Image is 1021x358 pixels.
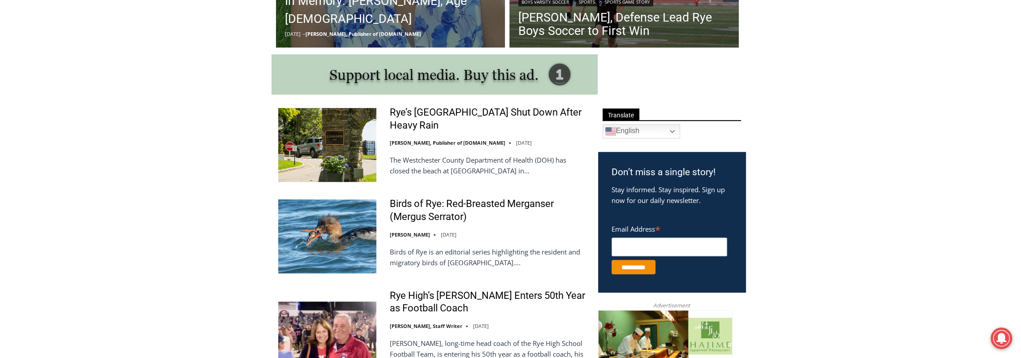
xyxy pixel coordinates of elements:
a: [PERSON_NAME], Defense Lead Rye Boys Soccer to First Win [518,11,730,38]
time: [DATE] [473,323,489,329]
img: support local media, buy this ad [271,54,598,95]
div: "[PERSON_NAME] and I covered the [DATE] Parade, which was a really eye opening experience as I ha... [226,0,423,87]
p: Stay informed. Stay inspired. Sign up now for our daily newsletter. [612,184,732,206]
p: The Westchester County Department of Health (DOH) has closed the beach at [GEOGRAPHIC_DATA] in… [390,155,586,176]
span: Intern @ [DOMAIN_NAME] [234,89,415,109]
div: "the precise, almost orchestrated movements of cutting and assembling sushi and [PERSON_NAME] mak... [92,56,132,107]
label: Email Address [612,220,727,236]
a: Rye High’s [PERSON_NAME] Enters 50th Year as Football Coach [390,289,586,315]
a: Open Tues. - Sun. [PHONE_NUMBER] [0,90,90,112]
span: Advertisement [644,301,699,310]
img: Birds of Rye: Red-Breasted Merganser (Mergus Serrator) [278,199,376,273]
a: Birds of Rye: Red-Breasted Merganser (Mergus Serrator) [390,198,586,223]
time: [DATE] [516,139,532,146]
a: [PERSON_NAME], Publisher of [DOMAIN_NAME] [306,30,421,37]
img: en [605,126,616,137]
span: Translate [603,108,639,121]
a: [PERSON_NAME], Staff Writer [390,323,462,329]
img: Rye’s Coveleigh Beach Shut Down After Heavy Rain [278,108,376,181]
a: Intern @ [DOMAIN_NAME] [215,87,434,112]
p: Birds of Rye is an editorial series highlighting the resident and migratory birds of [GEOGRAPHIC_... [390,246,586,268]
a: Rye’s [GEOGRAPHIC_DATA] Shut Down After Heavy Rain [390,106,586,132]
span: – [303,30,306,37]
time: [DATE] [285,30,301,37]
time: [DATE] [441,231,457,238]
h3: Don’t miss a single story! [612,165,732,180]
a: English [603,124,680,138]
a: [PERSON_NAME], Publisher of [DOMAIN_NAME] [390,139,505,146]
span: Open Tues. - Sun. [PHONE_NUMBER] [3,92,88,126]
a: [PERSON_NAME] [390,231,430,238]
